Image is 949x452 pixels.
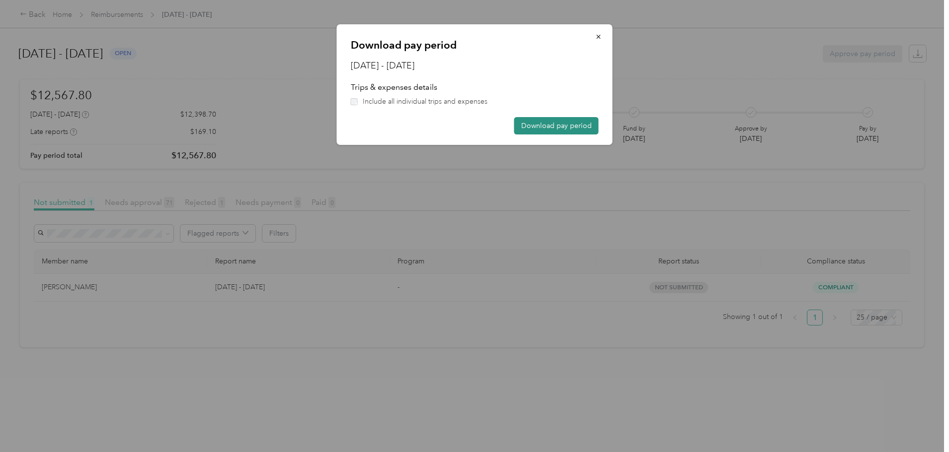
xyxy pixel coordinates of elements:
button: Download pay period [514,117,599,134]
span: Include all individual trips and expenses [363,96,487,107]
iframe: Everlance-gr Chat Button Frame [893,396,949,452]
input: Include all individual trips and expenses [351,98,358,105]
h2: [DATE] - [DATE] [351,59,599,72]
p: Trips & expenses details [351,81,599,93]
p: Download pay period [351,38,599,52]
